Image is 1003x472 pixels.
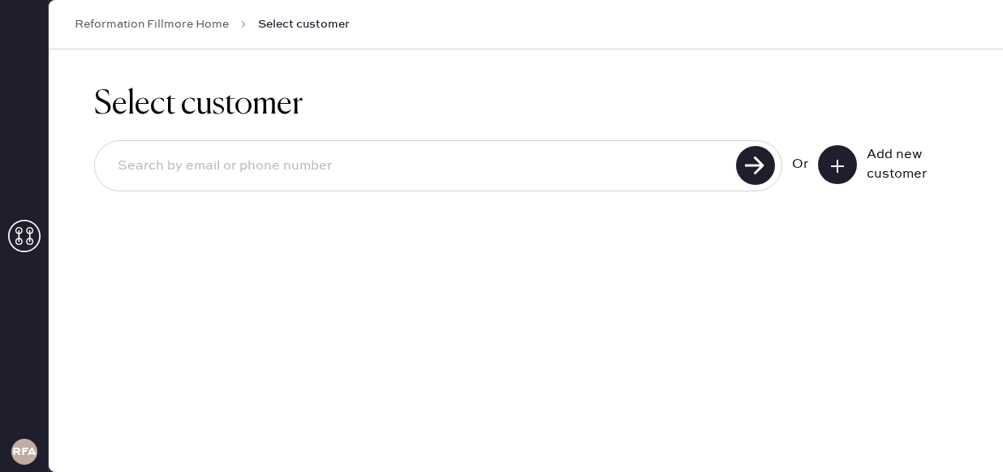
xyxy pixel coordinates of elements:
[105,148,731,185] input: Search by email or phone number
[75,16,229,32] a: Reformation Fillmore Home
[867,145,948,184] div: Add new customer
[94,85,958,124] h1: Select customer
[792,155,808,174] div: Or
[258,16,350,32] span: Select customer
[12,446,37,457] h3: RFA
